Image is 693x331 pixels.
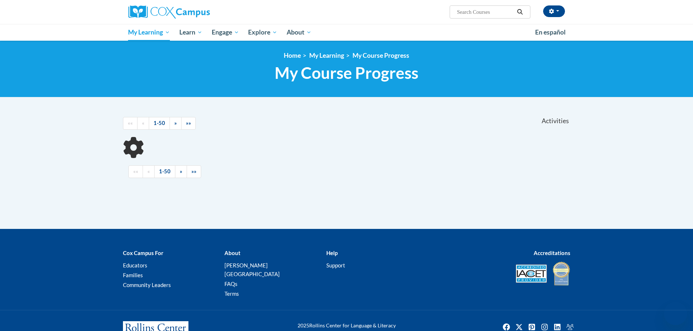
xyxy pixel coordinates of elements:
a: 1-50 [154,165,175,178]
a: Explore [243,24,282,41]
a: Home [284,52,301,59]
span: Engage [212,28,239,37]
a: Support [326,262,345,269]
a: 1-50 [149,117,170,130]
span: My Course Progress [275,63,418,82]
a: Previous [143,165,155,178]
img: Cox Campus [128,5,210,19]
a: About [282,24,316,41]
span: «« [133,168,138,174]
a: My Learning [309,52,344,59]
div: Main menu [118,24,576,41]
b: Cox Campus For [123,250,163,256]
a: My Course Progress [353,52,409,59]
img: Accredited IACET® Provider [516,265,547,283]
a: Next [175,165,187,178]
span: Explore [248,28,277,37]
span: En español [535,28,566,36]
a: Community Leaders [123,282,171,288]
b: About [224,250,240,256]
input: Search Courses [456,8,514,16]
a: Families [123,272,143,278]
span: » [174,120,177,126]
span: 2025 [298,322,309,328]
a: Learn [175,24,207,41]
a: End [187,165,201,178]
iframe: Button to launch messaging window [664,302,687,325]
span: My Learning [128,28,170,37]
button: Account Settings [543,5,565,17]
span: « [147,168,150,174]
span: About [287,28,311,37]
img: IDA® Accredited [552,261,570,286]
a: [PERSON_NAME][GEOGRAPHIC_DATA] [224,262,280,277]
b: Help [326,250,338,256]
button: Search [514,8,525,16]
a: Begining [123,117,138,130]
a: Cox Campus [128,5,267,19]
span: »» [186,120,191,126]
a: En español [530,25,570,40]
a: Next [170,117,182,130]
span: «« [128,120,133,126]
span: Activities [542,117,569,125]
b: Accreditations [534,250,570,256]
span: Learn [179,28,202,37]
span: » [180,168,182,174]
a: Terms [224,290,239,297]
a: Previous [137,117,149,130]
a: Begining [128,165,143,178]
a: Engage [207,24,244,41]
span: « [142,120,144,126]
span: »» [191,168,196,174]
a: My Learning [124,24,175,41]
a: Educators [123,262,147,269]
a: End [181,117,196,130]
a: FAQs [224,280,238,287]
